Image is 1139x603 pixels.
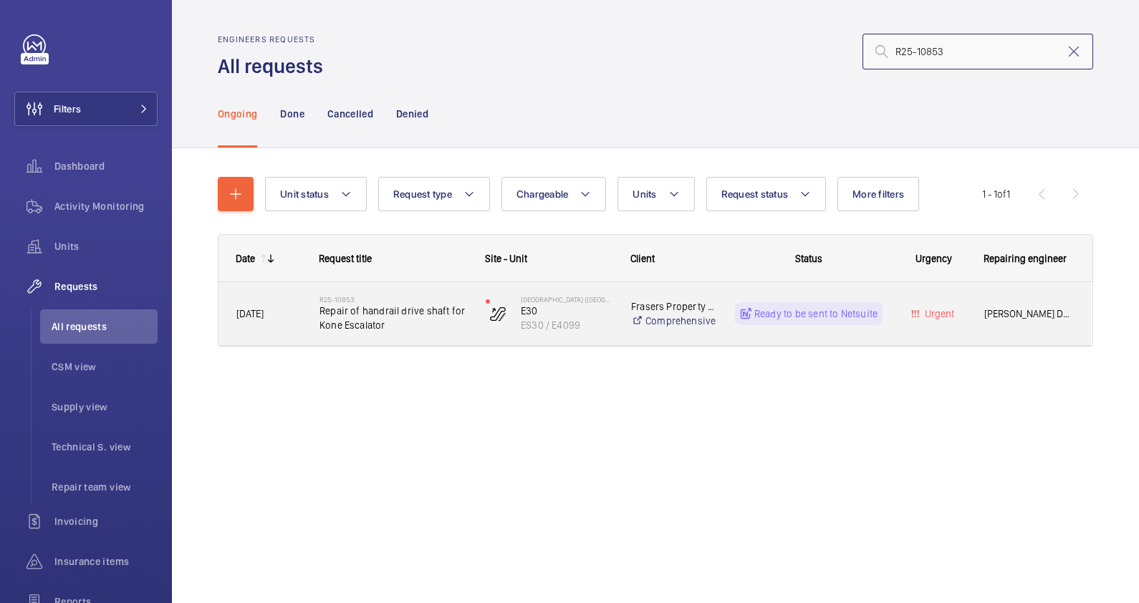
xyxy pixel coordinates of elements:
[795,253,822,264] span: Status
[378,177,490,211] button: Request type
[521,304,612,318] p: E30
[218,34,332,44] h2: Engineers requests
[852,188,904,200] span: More filters
[218,282,1091,346] div: Press SPACE to select this row.
[52,440,158,454] span: Technical S. view
[52,360,158,374] span: CSM view
[218,107,257,121] p: Ongoing
[52,400,158,414] span: Supply view
[396,107,428,121] p: Denied
[754,307,878,321] p: Ready to be sent to Netsuite
[915,253,952,264] span: Urgency
[984,253,1067,264] span: Repairing engineer
[319,304,467,332] span: Repair of handrail drive shaft for Kone Escalator
[319,253,372,264] span: Request title
[14,92,158,126] button: Filters
[922,308,954,319] span: Urgent
[54,239,158,254] span: Units
[218,53,332,79] h1: All requests
[319,295,467,304] h2: R25-10853
[327,107,373,121] p: Cancelled
[631,299,716,314] p: Frasers Property North Gem Trustee Pte Ltd (A Trustee Manager for Frasers Property North Gem Trust)
[489,305,506,322] img: escalator.svg
[516,188,569,200] span: Chargeable
[54,159,158,173] span: Dashboard
[485,253,527,264] span: Site - Unit
[706,177,827,211] button: Request status
[54,514,158,529] span: Invoicing
[997,188,1006,200] span: of
[633,188,656,200] span: Units
[236,253,255,264] div: Date
[982,189,1010,199] span: 1 - 1 1
[501,177,607,211] button: Chargeable
[54,102,81,116] span: Filters
[52,319,158,334] span: All requests
[521,318,612,332] p: ES30 / E4099
[721,188,789,200] span: Request status
[617,177,694,211] button: Units
[984,306,1073,322] span: [PERSON_NAME] Dela [PERSON_NAME]
[521,295,612,304] p: [GEOGRAPHIC_DATA] ([GEOGRAPHIC_DATA])
[54,554,158,569] span: Insurance items
[54,199,158,213] span: Activity Monitoring
[837,177,919,211] button: More filters
[862,34,1093,69] input: Search by request number or quote number
[280,107,304,121] p: Done
[280,188,329,200] span: Unit status
[52,480,158,494] span: Repair team view
[393,188,452,200] span: Request type
[631,314,716,328] a: Comprehensive
[236,308,264,319] span: [DATE]
[54,279,158,294] span: Requests
[630,253,655,264] span: Client
[265,177,367,211] button: Unit status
